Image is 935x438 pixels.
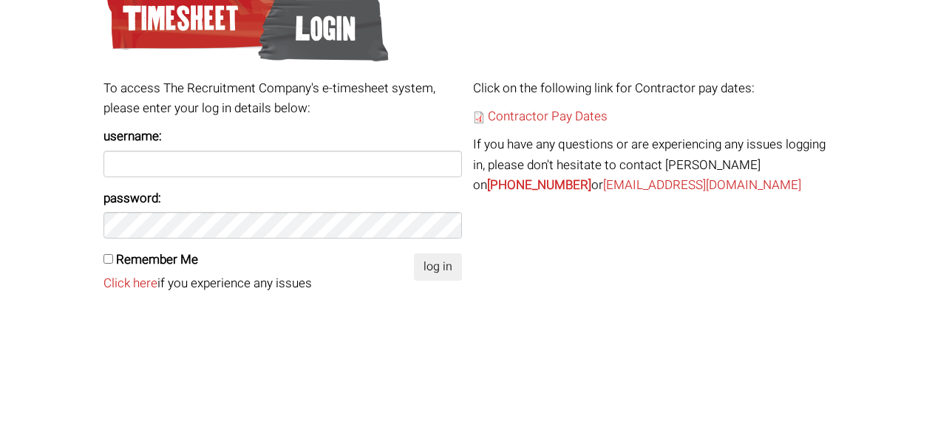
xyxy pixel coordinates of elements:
p: Click on the following link for Contractor pay dates: [473,78,832,98]
input: log in [414,253,462,281]
a: Click here [103,274,157,292]
a: Contractor Pay Dates [488,107,608,126]
a: [PHONE_NUMBER] [487,176,591,194]
label: username: [103,126,162,146]
label: password: [103,188,161,208]
p: If you have any questions or are experiencing any issues logging in, please don't hesitate to con... [473,134,832,195]
a: [EMAIL_ADDRESS][DOMAIN_NAME] [603,176,801,194]
img: undefined [473,112,485,123]
label: Remember Me [116,250,198,270]
p: if you experience any issues [103,273,462,293]
p: To access The Recruitment Company's e-timesheet system, please enter your log in details below: [103,78,462,118]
